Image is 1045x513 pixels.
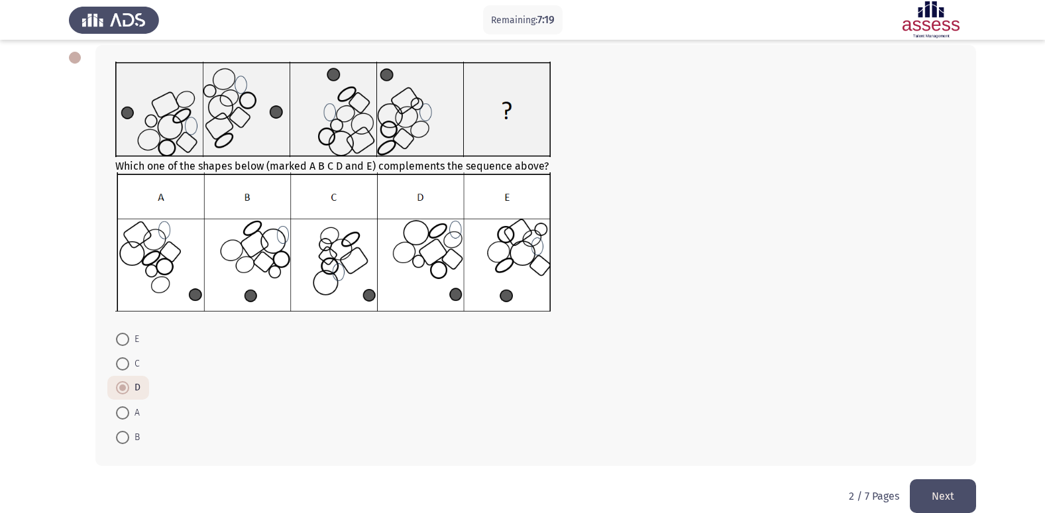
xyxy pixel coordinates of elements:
p: Remaining: [491,12,555,28]
p: 2 / 7 Pages [849,490,899,502]
span: E [129,331,139,347]
span: C [129,356,140,372]
img: UkFYYV8wODlfQi5wbmcxNjkxMzI5OTYyMTg5.png [115,172,551,312]
button: load next page [910,479,976,513]
div: Which one of the shapes below (marked A B C D and E) complements the sequence above? [115,62,956,314]
span: B [129,429,140,445]
img: Assessment logo of Assessment En (Focus & 16PD) [886,1,976,38]
span: 7:19 [537,13,555,26]
img: UkFYYV8wODlfQS5wbmcxNjkxMzI5OTUzNjYz.png [115,62,551,157]
img: Assess Talent Management logo [69,1,159,38]
span: D [129,380,140,396]
span: A [129,405,140,421]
